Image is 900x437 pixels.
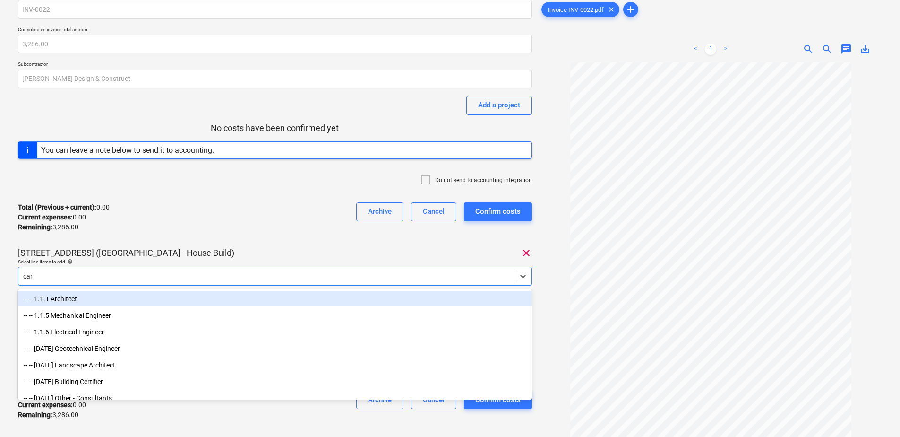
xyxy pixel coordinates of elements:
strong: Current expenses : [18,213,73,221]
div: -- -- [DATE] Geotechnical Engineer [18,341,532,356]
div: You can leave a note below to send it to accounting. [41,146,214,155]
span: help [65,259,73,264]
p: 0.00 [18,202,110,212]
a: Next page [720,44,731,55]
p: 3,286.00 [18,410,78,420]
div: -- -- [DATE] Building Certifier [18,374,532,389]
div: Select line-items to add [18,259,532,265]
span: add [625,4,636,15]
p: [STREET_ADDRESS] ([GEOGRAPHIC_DATA] - House Build) [18,247,234,259]
p: Do not send to accounting integration [435,176,532,184]
div: -- -- 1.1.1 Architect [18,291,532,306]
div: -- -- 1.1.99 Other - Consultants [18,391,532,406]
p: 3,286.00 [18,222,78,232]
strong: Total (Previous + current) : [18,203,96,211]
div: -- -- 1.1.13 Landscape Architect [18,358,532,373]
div: Invoice INV-0022.pdf [541,2,619,17]
a: Page 1 is your current page [705,44,716,55]
span: chat [840,44,852,55]
div: -- -- [DATE] Other - Consultants [18,391,532,406]
div: -- -- 1.1.11 Geotechnical Engineer [18,341,532,356]
p: Subcontractor [18,61,532,69]
button: Archive [356,202,403,221]
span: Invoice INV-0022.pdf [542,6,609,13]
div: -- -- 1.1.6 Electrical Engineer [18,324,532,340]
div: Add a project [478,99,520,111]
p: 0.00 [18,212,86,222]
div: -- -- [DATE] Landscape Architect [18,358,532,373]
button: Cancel [411,202,456,221]
a: Previous page [690,44,701,55]
strong: Remaining : [18,223,52,231]
div: Cancel [423,205,445,218]
button: Add a project [466,96,532,115]
div: Archive [368,205,392,218]
div: -- -- 1.1.14 Building Certifier [18,374,532,389]
div: -- -- 1.1.5 Mechanical Engineer [18,308,532,323]
div: Confirm costs [475,205,521,218]
button: Confirm costs [464,202,532,221]
input: Subcontractor [18,70,532,88]
iframe: Chat Widget [853,392,900,437]
p: No costs have been confirmed yet [18,122,532,134]
span: zoom_in [803,44,814,55]
span: save_alt [859,44,871,55]
strong: Remaining : [18,411,52,419]
p: Consolidated invoice total amount [18,26,532,35]
p: 0.00 [18,400,86,410]
span: clear [521,247,532,259]
input: Consolidated invoice total amount [18,35,532,53]
span: clear [606,4,617,15]
span: zoom_out [822,44,833,55]
strong: Current expenses : [18,401,73,409]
